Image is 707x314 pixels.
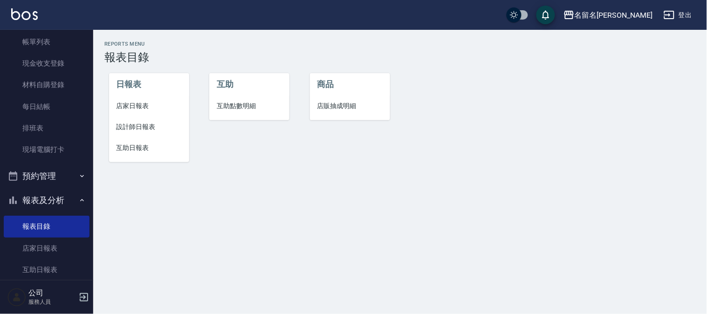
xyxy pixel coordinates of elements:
[536,6,555,24] button: save
[310,73,390,96] li: 商品
[117,143,182,153] span: 互助日報表
[7,288,26,307] img: Person
[117,122,182,132] span: 設計師日報表
[109,96,189,116] a: 店家日報表
[11,8,38,20] img: Logo
[575,9,652,21] div: 名留名[PERSON_NAME]
[109,137,189,158] a: 互助日報表
[109,116,189,137] a: 設計師日報表
[4,31,89,53] a: 帳單列表
[4,259,89,280] a: 互助日報表
[4,216,89,237] a: 報表目錄
[209,96,289,116] a: 互助點數明細
[28,288,76,298] h5: 公司
[104,51,696,64] h3: 報表目錄
[4,238,89,259] a: 店家日報表
[104,41,696,47] h2: Reports Menu
[117,101,182,111] span: 店家日報表
[560,6,656,25] button: 名留名[PERSON_NAME]
[28,298,76,306] p: 服務人員
[4,117,89,139] a: 排班表
[109,73,189,96] li: 日報表
[317,101,383,111] span: 店販抽成明細
[4,188,89,212] button: 報表及分析
[4,96,89,117] a: 每日結帳
[4,164,89,188] button: 預約管理
[217,101,282,111] span: 互助點數明細
[4,139,89,160] a: 現場電腦打卡
[209,73,289,96] li: 互助
[4,74,89,96] a: 材料自購登錄
[660,7,696,24] button: 登出
[4,53,89,74] a: 現金收支登錄
[310,96,390,116] a: 店販抽成明細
